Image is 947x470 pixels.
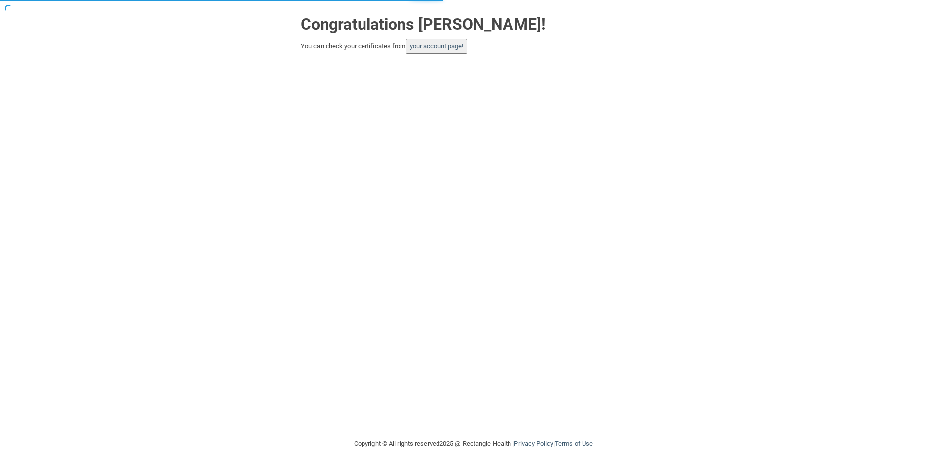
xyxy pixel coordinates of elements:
strong: Congratulations [PERSON_NAME]! [301,15,546,34]
div: You can check your certificates from [301,39,646,54]
a: Terms of Use [555,440,593,447]
a: your account page! [410,42,464,50]
div: Copyright © All rights reserved 2025 @ Rectangle Health | | [293,428,654,460]
a: Privacy Policy [514,440,553,447]
button: your account page! [406,39,468,54]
